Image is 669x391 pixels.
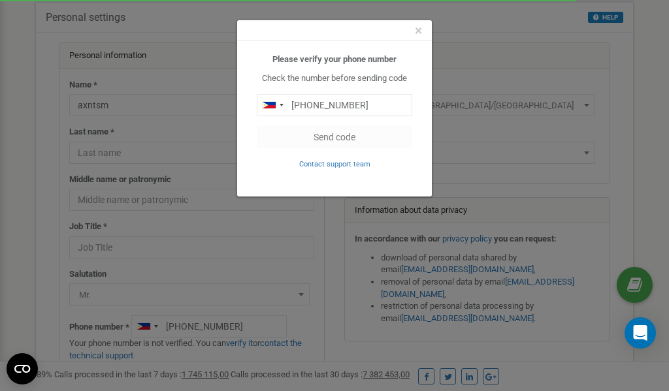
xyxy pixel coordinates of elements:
p: Check the number before sending code [257,72,412,85]
button: Open CMP widget [7,353,38,384]
button: Close [415,24,422,38]
input: 0905 123 4567 [257,94,412,116]
button: Send code [257,126,412,148]
b: Please verify your phone number [272,54,397,64]
small: Contact support team [299,160,370,168]
div: Open Intercom Messenger [625,317,656,349]
a: Contact support team [299,159,370,168]
span: × [415,23,422,39]
div: Telephone country code [257,95,287,116]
